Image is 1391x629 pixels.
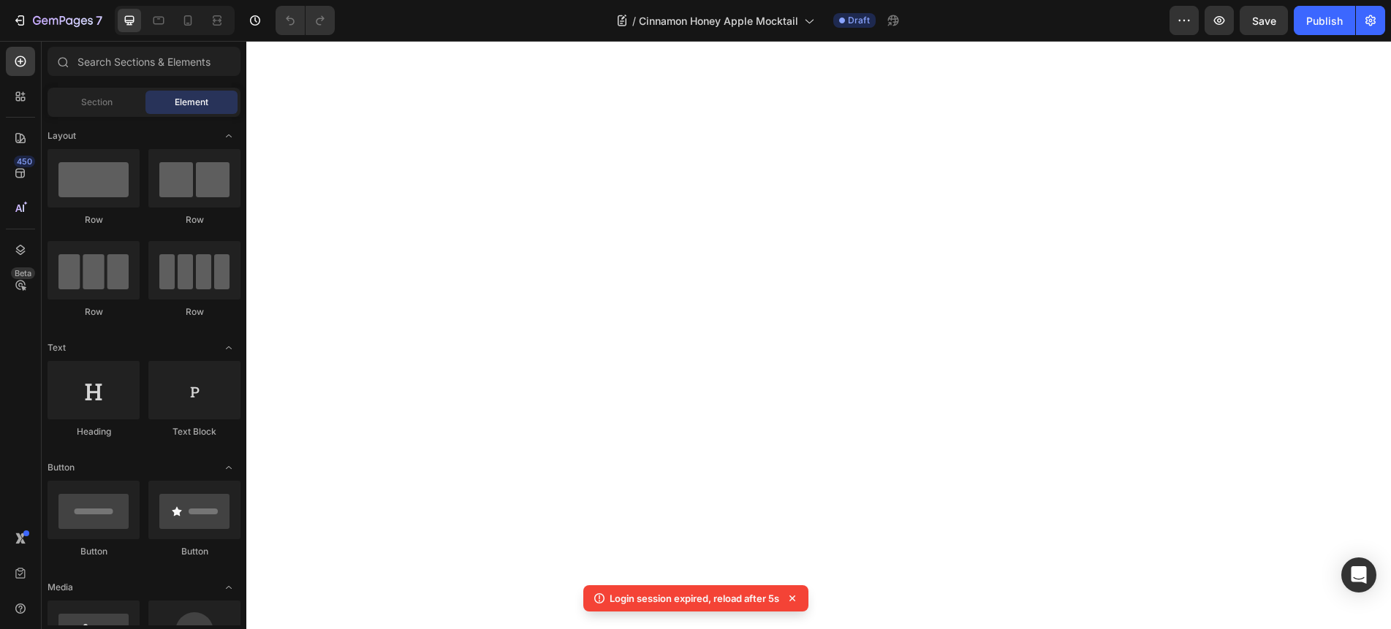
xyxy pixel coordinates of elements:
div: Row [48,305,140,319]
span: Element [175,96,208,109]
span: Draft [848,14,870,27]
div: Beta [11,267,35,279]
span: Layout [48,129,76,142]
span: Cinnamon Honey Apple Mocktail [639,13,798,28]
div: 450 [14,156,35,167]
span: Button [48,461,75,474]
span: Toggle open [217,576,240,599]
iframe: Design area [246,41,1391,629]
button: Publish [1294,6,1355,35]
div: Button [48,545,140,558]
span: Toggle open [217,456,240,479]
div: Heading [48,425,140,438]
div: Button [148,545,240,558]
span: / [632,13,636,28]
div: Publish [1306,13,1343,28]
div: Row [148,305,240,319]
span: Save [1252,15,1276,27]
span: Toggle open [217,336,240,359]
button: Save [1240,6,1288,35]
input: Search Sections & Elements [48,47,240,76]
div: Row [148,213,240,226]
div: Open Intercom Messenger [1341,557,1376,592]
span: Section [81,96,113,109]
div: Undo/Redo [276,6,335,35]
div: Row [48,213,140,226]
button: 7 [6,6,109,35]
span: Media [48,581,73,594]
span: Toggle open [217,124,240,148]
p: 7 [96,12,102,29]
div: Text Block [148,425,240,438]
span: Text [48,341,66,354]
p: Login session expired, reload after 5s [610,591,779,606]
